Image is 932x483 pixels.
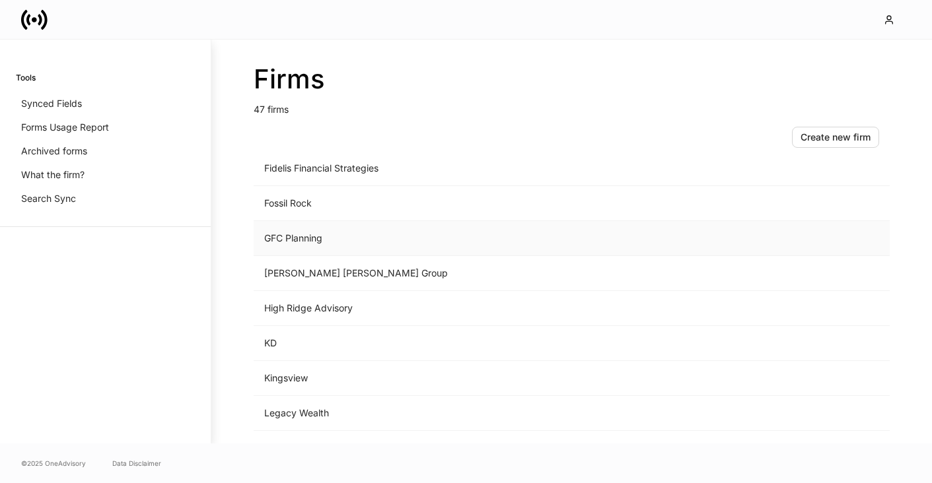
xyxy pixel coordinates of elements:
[254,63,890,95] h2: Firms
[21,97,82,110] p: Synced Fields
[254,326,670,361] td: KD
[792,127,879,148] button: Create new firm
[254,396,670,431] td: Legacy Wealth
[21,145,87,158] p: Archived forms
[16,115,195,139] a: Forms Usage Report
[254,95,890,116] p: 47 firms
[254,431,670,466] td: [PERSON_NAME] Financial
[254,221,670,256] td: GFC Planning
[254,186,670,221] td: Fossil Rock
[254,291,670,326] td: High Ridge Advisory
[16,92,195,115] a: Synced Fields
[16,187,195,210] a: Search Sync
[21,121,109,134] p: Forms Usage Report
[254,151,670,186] td: Fidelis Financial Strategies
[254,361,670,396] td: Kingsview
[16,71,36,84] h6: Tools
[16,139,195,163] a: Archived forms
[21,192,76,205] p: Search Sync
[16,163,195,187] a: What the firm?
[21,168,85,181] p: What the firm?
[254,256,670,291] td: [PERSON_NAME] [PERSON_NAME] Group
[21,458,86,468] span: © 2025 OneAdvisory
[112,458,161,468] a: Data Disclaimer
[801,131,871,144] div: Create new firm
